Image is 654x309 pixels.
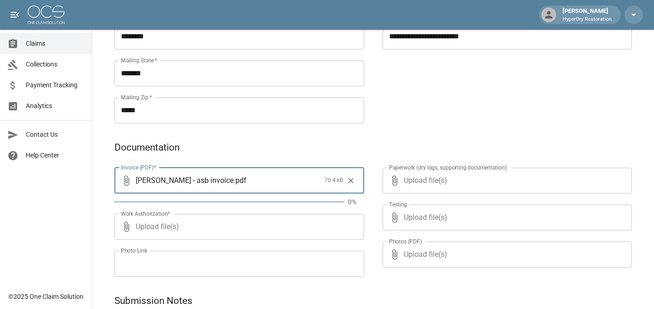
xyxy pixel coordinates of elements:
span: 70.4 kB [324,176,343,185]
span: . pdf [234,175,246,186]
span: Upload file(s) [404,242,607,267]
span: Help Center [26,151,84,160]
span: Upload file(s) [404,205,607,230]
label: Paperwork (dry logs, supporting documentation) [389,164,507,171]
label: Photo Link [121,247,147,254]
span: Claims [26,39,84,48]
span: [PERSON_NAME] - asb invoice [136,175,234,186]
label: Mailing State [121,56,157,64]
span: Collections [26,60,84,69]
label: Work Authorization* [121,210,170,218]
label: Mailing Zip [121,93,152,101]
span: Contact Us [26,130,84,139]
label: Invoice (PDF)* [121,164,156,171]
p: 0% [348,197,364,206]
label: Testing [389,200,407,208]
div: [PERSON_NAME] [559,6,615,23]
div: © 2025 One Claim Solution [8,292,84,301]
button: Clear [344,174,358,188]
button: open drawer [6,6,24,24]
span: Payment Tracking [26,80,84,90]
p: HyperDry Restoration [563,16,612,24]
span: Analytics [26,101,84,111]
span: Upload file(s) [136,214,339,240]
span: Upload file(s) [404,168,607,194]
label: Photos (PDF) [389,237,422,245]
img: ocs-logo-white-transparent.png [28,6,65,24]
